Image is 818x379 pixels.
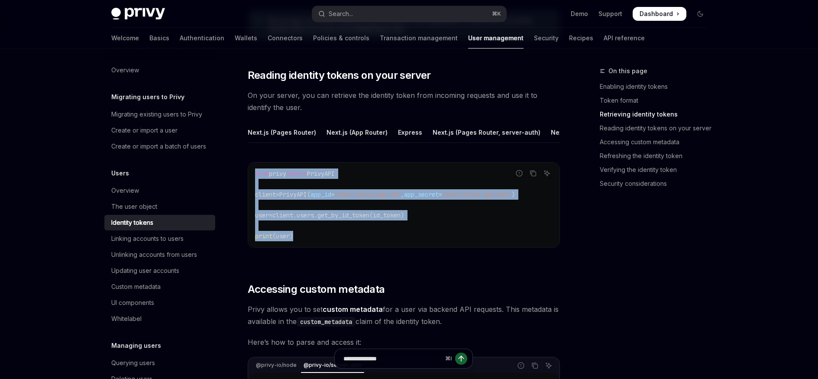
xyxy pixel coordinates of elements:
[111,185,139,196] div: Overview
[104,107,215,122] a: Migrating existing users to Privy
[180,28,224,49] a: Authentication
[248,122,316,143] div: Next.js (Pages Router)
[604,28,645,49] a: API reference
[111,233,184,244] div: Linking accounts to users
[276,191,279,198] span: =
[111,28,139,49] a: Welcome
[640,10,673,18] span: Dashboard
[313,28,369,49] a: Policies & controls
[111,201,157,212] div: The user object
[104,123,215,138] a: Create or import a user
[104,183,215,198] a: Overview
[255,170,269,178] span: from
[534,28,559,49] a: Security
[600,149,714,163] a: Refreshing the identity token
[111,65,139,75] div: Overview
[111,298,154,308] div: UI components
[442,191,511,198] span: "your-privy-api-key"
[255,232,272,240] span: print
[104,355,215,371] a: Querying users
[600,80,714,94] a: Enabling identity tokens
[541,168,553,179] button: Ask AI
[514,168,525,179] button: Report incorrect code
[312,6,506,22] button: Open search
[111,282,161,292] div: Custom metadata
[598,10,622,18] a: Support
[104,199,215,214] a: The user object
[511,191,515,198] span: )
[111,92,184,102] h5: Migrating users to Privy
[111,314,142,324] div: Whitelabel
[111,340,161,351] h5: Managing users
[331,191,335,198] span: =
[323,305,383,314] a: custom metadata
[335,191,401,198] span: "your-privy-app-id"
[600,121,714,135] a: Reading identity tokens on your server
[329,9,353,19] div: Search...
[551,122,651,143] div: Next.js (App Router, server-auth)
[600,135,714,149] a: Accessing custom metadata
[468,28,524,49] a: User management
[307,170,335,178] span: PrivyAPI
[111,168,129,178] h5: Users
[380,28,458,49] a: Transaction management
[608,66,647,76] span: On this page
[248,303,560,327] span: Privy allows you to set for a user via backend API requests. This metadata is available in the cl...
[104,279,215,295] a: Custom metadata
[279,191,310,198] span: PrivyAPI(
[455,353,467,365] button: Send message
[401,191,404,198] span: ,
[492,10,501,17] span: ⌘ K
[111,249,197,260] div: Unlinking accounts from users
[527,168,539,179] button: Copy the contents from the code block
[327,122,388,143] div: Next.js (App Router)
[248,89,560,113] span: On your server, you can retrieve the identity token from incoming requests and use it to identify...
[398,122,422,143] div: Express
[149,28,169,49] a: Basics
[600,94,714,107] a: Token format
[104,295,215,311] a: UI components
[111,141,206,152] div: Create or import a batch of users
[111,125,178,136] div: Create or import a user
[600,107,714,121] a: Retrieving identity tokens
[255,211,269,219] span: user
[297,317,356,327] code: custom_metadata
[600,163,714,177] a: Verifying the identity token
[104,247,215,262] a: Unlinking accounts from users
[235,28,257,49] a: Wallets
[286,170,307,178] span: import
[104,139,215,154] a: Create or import a batch of users
[268,28,303,49] a: Connectors
[248,282,385,296] span: Accessing custom metadata
[600,177,714,191] a: Security considerations
[104,215,215,230] a: Identity tokens
[111,358,155,368] div: Querying users
[571,10,588,18] a: Demo
[569,28,593,49] a: Recipes
[269,170,286,178] span: privy
[439,191,442,198] span: =
[111,266,179,276] div: Updating user accounts
[310,191,331,198] span: app_id
[693,7,707,21] button: Toggle dark mode
[104,263,215,279] a: Updating user accounts
[633,7,686,21] a: Dashboard
[111,217,153,228] div: Identity tokens
[404,191,439,198] span: app_secret
[104,62,215,78] a: Overview
[111,8,165,20] img: dark logo
[248,336,560,348] span: Here’s how to parse and access it:
[255,191,276,198] span: client
[269,211,272,219] span: =
[104,231,215,246] a: Linking accounts to users
[433,122,540,143] div: Next.js (Pages Router, server-auth)
[272,211,404,219] span: client.users.get_by_id_token(id_token)
[343,349,442,368] input: Ask a question...
[104,311,215,327] a: Whitelabel
[272,232,293,240] span: (user)
[248,68,431,82] span: Reading identity tokens on your server
[111,109,202,120] div: Migrating existing users to Privy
